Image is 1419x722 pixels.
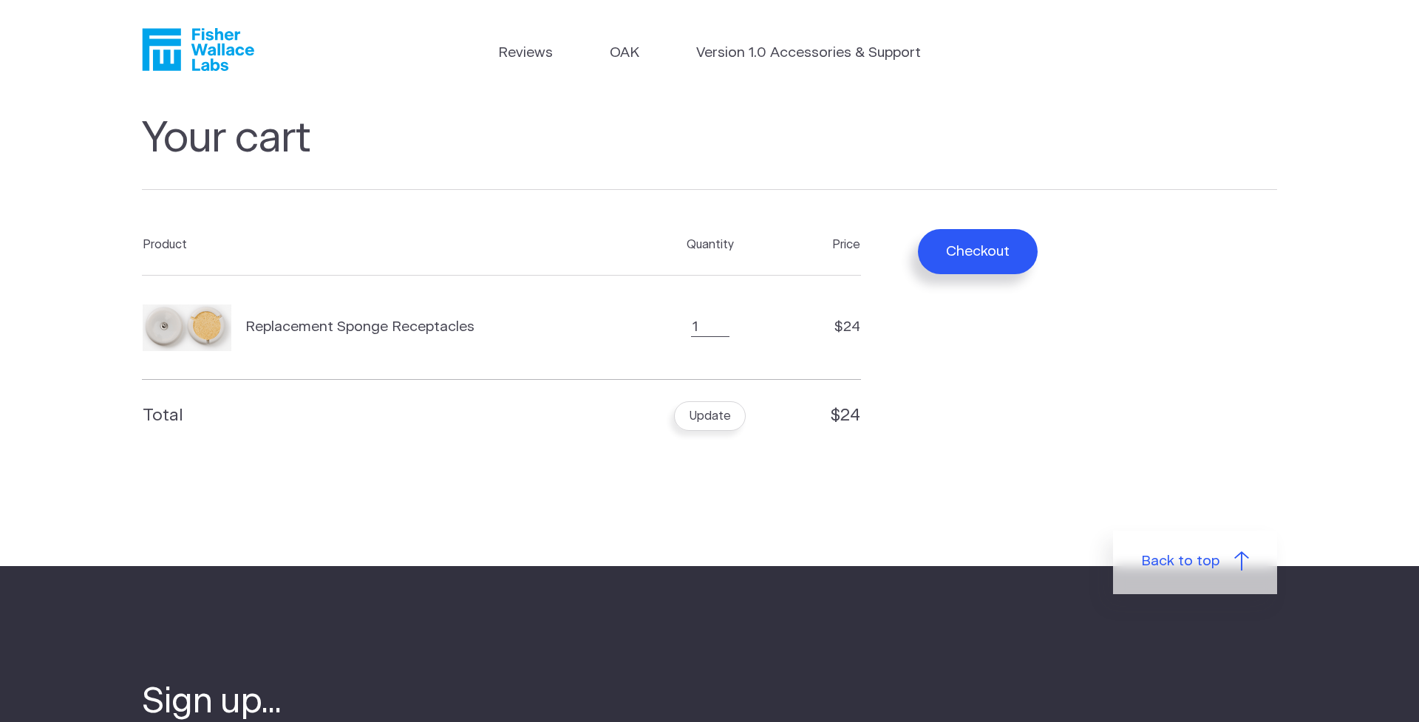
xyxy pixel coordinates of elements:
th: Product [142,215,631,276]
th: Quantity [631,215,789,276]
a: OAK [610,43,639,64]
span: Back to top [1141,551,1219,573]
td: $24 [789,380,861,452]
h1: Your cart [142,114,1277,191]
a: Fisher Wallace [142,28,254,71]
a: Reviews [498,43,553,64]
a: Version 1.0 Accessories & Support [696,43,921,64]
span: Replacement Sponge Receptacles [245,317,474,338]
th: Total [142,380,631,452]
td: $24 [789,276,861,380]
th: Price [789,215,861,276]
a: Replacement Sponge Receptacles [143,304,610,351]
button: Checkout [918,229,1038,274]
a: Back to top [1113,531,1277,594]
button: Update [674,401,745,431]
